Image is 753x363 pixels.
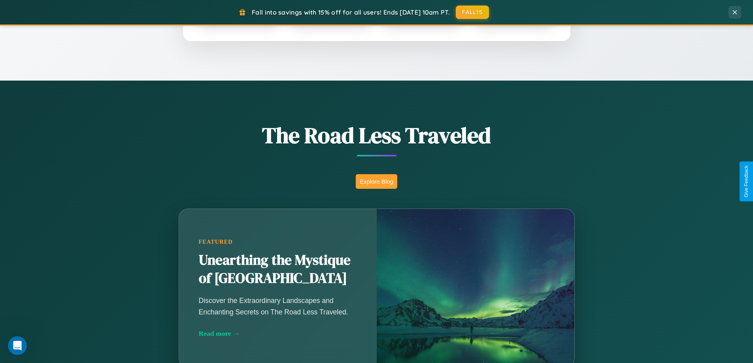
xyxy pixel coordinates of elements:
button: FALL15 [456,6,489,19]
iframe: Intercom live chat [8,336,27,355]
div: Read more → [199,329,357,338]
p: Discover the Extraordinary Landscapes and Enchanting Secrets on The Road Less Traveled. [199,295,357,317]
h2: Unearthing the Mystique of [GEOGRAPHIC_DATA] [199,251,357,288]
span: Fall into savings with 15% off for all users! Ends [DATE] 10am PT. [252,8,450,16]
button: Explore Blog [356,174,397,189]
h1: The Road Less Traveled [140,120,614,150]
div: Give Feedback [744,166,749,197]
div: Featured [199,239,357,245]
